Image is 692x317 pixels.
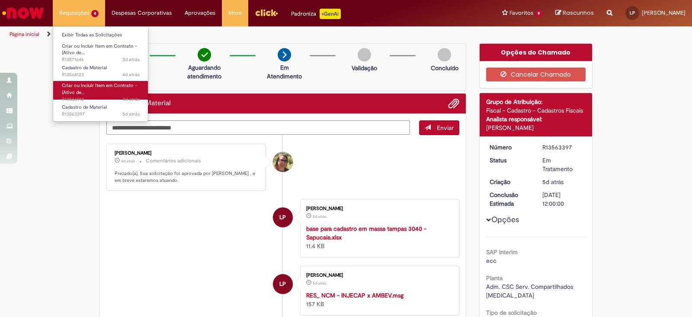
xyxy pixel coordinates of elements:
img: img-circle-grey.png [438,48,451,61]
div: [DATE] 12:00:00 [542,191,583,208]
span: 4d atrás [122,96,140,103]
div: Ana Paula De Sousa Rodrigues [273,152,293,172]
span: ecc [486,257,497,265]
p: Concluído [431,64,458,72]
span: Criar ou Incluir Item em Contrato - (Ativo de… [62,43,137,56]
div: 24/09/2025 14:49:32 [542,178,583,186]
span: 4d atrás [121,158,135,164]
time: 24/09/2025 14:48:31 [313,281,327,286]
span: [PERSON_NAME] [642,9,686,16]
time: 24/09/2025 14:49:36 [122,111,140,117]
small: Comentários adicionais [146,157,201,165]
div: Fiscal - Cadastro - Cadastros Fiscais [486,106,586,115]
div: [PERSON_NAME] [306,273,450,278]
ul: Requisições [53,26,148,122]
div: [PERSON_NAME] [306,206,450,211]
div: Padroniza [291,9,341,19]
a: Página inicial [10,31,39,38]
div: [PERSON_NAME] [115,151,259,156]
div: R13563397 [542,143,583,152]
time: 24/09/2025 14:49:29 [313,214,327,219]
a: base para cadastro em massa tampas 3040 - Sapucaia.xlsx [306,225,426,241]
div: Leandro De Paula [273,207,293,227]
span: R13566912 [62,96,140,103]
span: R13568123 [62,71,140,78]
span: Criar ou Incluir Item em Contrato - (Ativo de… [62,82,137,96]
div: Analista responsável: [486,115,586,123]
b: SAP Interim [486,248,518,256]
img: ServiceNow [1,4,45,22]
dt: Status [483,156,536,165]
span: 5d atrás [122,111,140,117]
dt: Conclusão Estimada [483,191,536,208]
span: Despesas Corporativas [112,9,172,17]
span: 5d atrás [313,281,327,286]
span: 4d atrás [122,71,140,78]
b: Planta [486,274,503,282]
span: LP [630,10,635,16]
ul: Trilhas de página [6,26,455,42]
button: Enviar [419,120,459,135]
div: Em Tratamento [542,156,583,173]
dt: Número [483,143,536,152]
button: Cancelar Chamado [486,68,586,81]
img: img-circle-grey.png [358,48,371,61]
img: click_logo_yellow_360x200.png [255,6,278,19]
a: Rascunhos [555,9,594,17]
b: Tipo de solicitação [486,309,537,317]
span: R13563397 [62,111,140,118]
a: Aberto R13568123 : Cadastro de Material [53,63,148,79]
span: Enviar [437,124,454,132]
time: 26/09/2025 16:33:32 [122,56,140,63]
div: Opções do Chamado [480,44,593,61]
span: Favoritos [509,9,533,17]
div: [PERSON_NAME] [486,123,586,132]
img: arrow-next.png [278,48,291,61]
div: 157 KB [306,291,450,308]
time: 25/09/2025 18:29:56 [121,158,135,164]
button: Adicionar anexos [448,98,459,109]
p: Validação [352,64,377,72]
a: Aberto R13571646 : Criar ou Incluir Item em Contrato - (Ativo de Giro/Empresas Verticalizadas e I... [53,42,148,60]
a: RES_ NCM - INJECAP x AMBEV.msg [306,291,404,299]
a: Exibir Todas as Solicitações [53,30,148,40]
span: 4 [91,10,99,17]
span: LP [279,207,286,228]
span: Rascunhos [563,9,594,17]
span: More [228,9,242,17]
time: 24/09/2025 14:49:32 [542,178,564,186]
div: 11.4 KB [306,224,450,250]
div: Leandro De Paula [273,274,293,294]
span: Cadastro de Material [62,65,107,71]
span: 5d atrás [542,178,564,186]
p: Prezado(a), Sua solicitação foi aprovada por [PERSON_NAME] , e em breve estaremos atuando. [115,170,259,184]
span: 9 [535,10,542,17]
span: Requisições [59,9,90,17]
span: 3d atrás [122,56,140,63]
time: 25/09/2025 14:27:24 [122,96,140,103]
time: 25/09/2025 17:09:27 [122,71,140,78]
a: Aberto R13563397 : Cadastro de Material [53,103,148,119]
span: 5d atrás [313,214,327,219]
dt: Criação [483,178,536,186]
textarea: Digite sua mensagem aqui... [106,120,410,135]
div: Grupo de Atribuição: [486,97,586,106]
span: R13571646 [62,56,140,63]
p: +GenAi [320,9,341,19]
span: Aprovações [185,9,215,17]
span: LP [279,274,286,294]
span: Cadastro de Material [62,104,107,110]
span: Adm. CSC Serv. Compartilhados [MEDICAL_DATA] [486,283,575,299]
p: Em Atendimento [263,63,305,81]
a: Aberto R13566912 : Criar ou Incluir Item em Contrato - (Ativo de Giro/Empresas Verticalizadas e I... [53,81,148,100]
img: check-circle-green.png [198,48,211,61]
p: Aguardando atendimento [183,63,225,81]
